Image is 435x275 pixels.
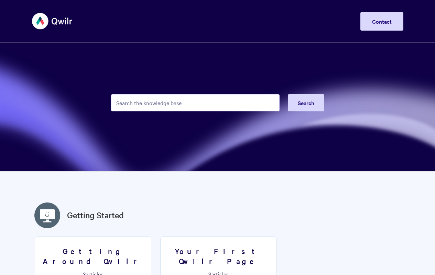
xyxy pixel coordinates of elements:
h3: Getting Around Qwilr [39,246,147,266]
span: Search [298,99,314,107]
a: Contact [360,12,403,31]
a: Getting Started [67,209,124,221]
img: Qwilr Help Center [32,8,73,34]
h3: Your First Qwilr Page [165,246,272,266]
input: Search the knowledge base [111,94,280,111]
button: Search [288,94,324,111]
